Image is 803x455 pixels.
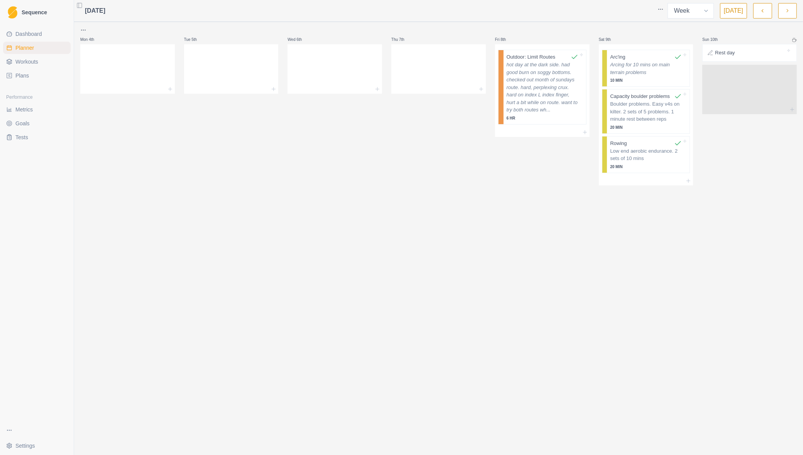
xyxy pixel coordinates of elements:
div: Performance [3,91,71,103]
a: LogoSequence [3,3,71,22]
span: Metrics [15,106,33,113]
img: Logo [8,6,17,19]
div: Arc'ingArcing for 10 mins on main terrain problems10 MIN [602,50,690,87]
a: Tests [3,131,71,143]
p: Mon 4th [80,37,103,42]
p: Rest day [715,49,735,57]
button: Settings [3,440,71,452]
span: Planner [15,44,34,52]
p: hot day at the dark side. had good burn on soggy bottoms. checked out month of sundays route. har... [507,61,578,114]
p: Tue 5th [184,37,207,42]
p: Wed 6th [287,37,311,42]
div: Capacity boulder problemsBoulder problems. Easy v4s on kilter. 2 sets of 5 problems. 1 minute res... [602,89,690,134]
p: Sun 10th [702,37,725,42]
a: Workouts [3,56,71,68]
div: RowingLow end aerobic endurance. 2 sets of 10 mins20 MIN [602,136,690,173]
p: 20 MIN [610,164,682,170]
p: 6 HR [507,115,578,121]
p: 20 MIN [610,125,682,130]
p: Arc'ing [610,53,625,61]
a: Planner [3,42,71,54]
p: Thu 7th [391,37,414,42]
a: Goals [3,117,71,130]
span: Goals [15,120,30,127]
a: Plans [3,69,71,82]
a: Metrics [3,103,71,116]
p: Outdoor: Limit Routes [507,53,555,61]
div: Rest day [702,44,797,62]
span: Workouts [15,58,38,66]
p: Boulder problems. Easy v4s on kilter. 2 sets of 5 problems. 1 minute rest between reps [610,100,682,123]
span: Plans [15,72,29,79]
span: [DATE] [85,6,105,15]
span: Sequence [22,10,47,15]
p: Sat 9th [599,37,622,42]
button: [DATE] [720,3,747,19]
p: Low end aerobic endurance. 2 sets of 10 mins [610,147,682,162]
p: Fri 8th [495,37,518,42]
span: Tests [15,133,28,141]
p: 10 MIN [610,78,682,83]
p: Rowing [610,140,627,147]
a: Dashboard [3,28,71,40]
span: Dashboard [15,30,42,38]
div: Outdoor: Limit Routeshot day at the dark side. had good burn on soggy bottoms. checked out month ... [498,50,587,125]
p: Capacity boulder problems [610,93,670,100]
p: Arcing for 10 mins on main terrain problems [610,61,682,76]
